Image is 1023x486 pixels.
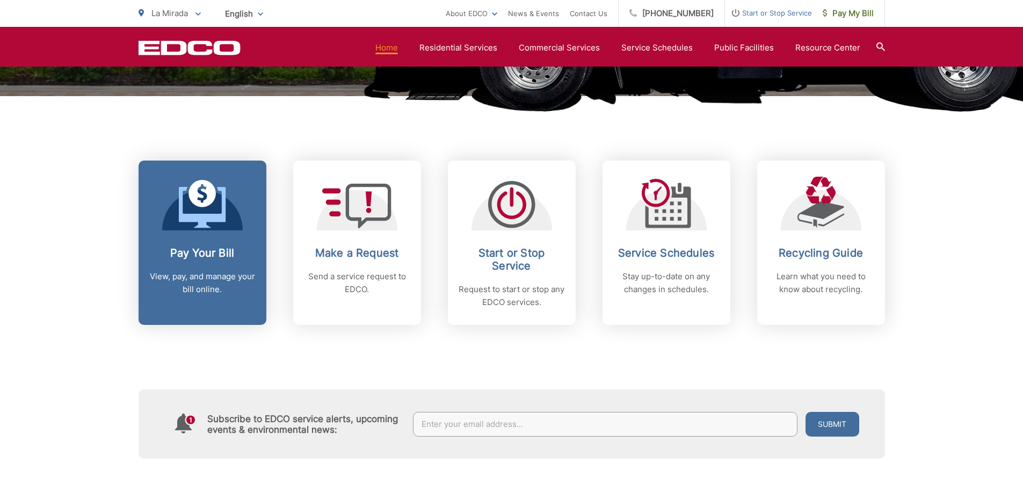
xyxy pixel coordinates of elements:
[757,161,885,325] a: Recycling Guide Learn what you need to know about recycling.
[139,40,241,55] a: EDCD logo. Return to the homepage.
[768,270,874,296] p: Learn what you need to know about recycling.
[459,283,565,309] p: Request to start or stop any EDCO services.
[603,161,730,325] a: Service Schedules Stay up-to-date on any changes in schedules.
[446,7,497,20] a: About EDCO
[207,414,403,435] h4: Subscribe to EDCO service alerts, upcoming events & environmental news:
[375,41,398,54] a: Home
[304,246,410,259] h2: Make a Request
[613,246,720,259] h2: Service Schedules
[304,270,410,296] p: Send a service request to EDCO.
[613,270,720,296] p: Stay up-to-date on any changes in schedules.
[293,161,421,325] a: Make a Request Send a service request to EDCO.
[714,41,774,54] a: Public Facilities
[139,161,266,325] a: Pay Your Bill View, pay, and manage your bill online.
[419,41,497,54] a: Residential Services
[768,246,874,259] h2: Recycling Guide
[459,246,565,272] h2: Start or Stop Service
[570,7,607,20] a: Contact Us
[413,412,797,437] input: Enter your email address...
[149,270,256,296] p: View, pay, and manage your bill online.
[519,41,600,54] a: Commercial Services
[621,41,693,54] a: Service Schedules
[151,8,188,18] span: La Mirada
[149,246,256,259] h2: Pay Your Bill
[217,4,271,23] span: English
[795,41,860,54] a: Resource Center
[508,7,559,20] a: News & Events
[823,7,874,20] span: Pay My Bill
[806,412,859,437] button: Submit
